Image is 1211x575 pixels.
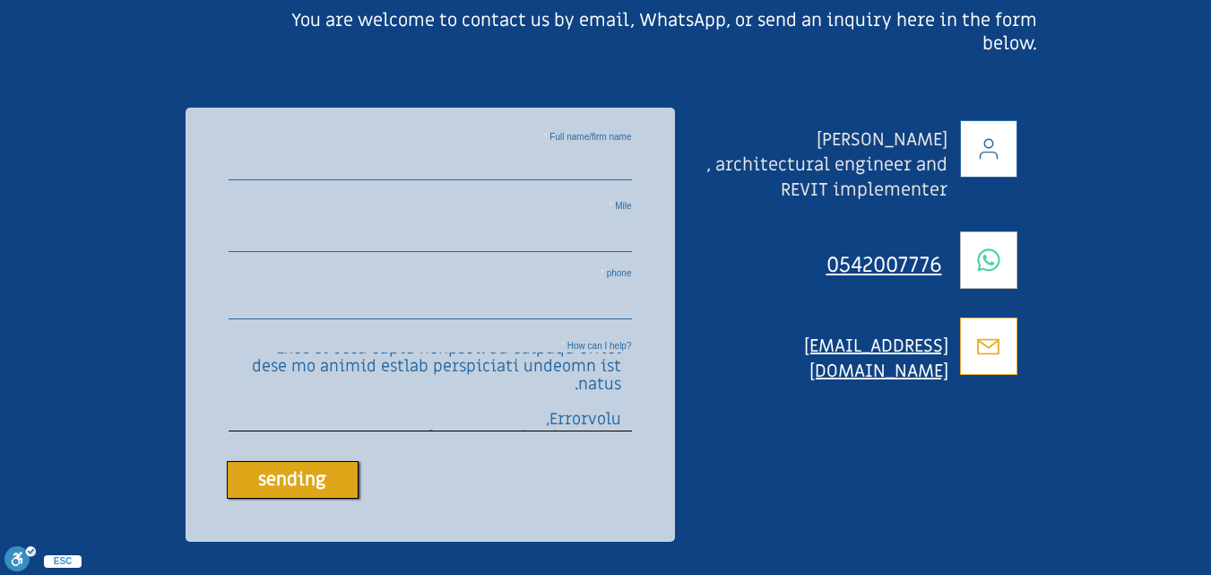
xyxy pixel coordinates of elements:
[804,335,948,383] a: [EMAIL_ADDRESS][DOMAIN_NAME]
[291,9,1037,56] font: You are welcome to contact us by email, WhatsApp, or send an inquiry here in the form below.
[960,231,1017,289] a: Chat
[549,132,631,142] font: Full name/firm name
[229,353,632,431] textarea: Lore Ipsumdo Sitam, Co adi elitsed doei tempor inc utlab etdolo magnaaliq e admini veniamq nostru...
[615,201,631,211] font: Mile
[607,268,632,278] font: phone
[960,318,1017,375] a: Email
[258,468,326,492] font: sending
[826,251,942,279] a: 0542007776
[706,153,947,202] font: , architectural engineer and REVIT implementer
[817,128,947,152] font: [PERSON_NAME]
[567,341,632,351] font: How can I help?
[227,461,359,499] button: sending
